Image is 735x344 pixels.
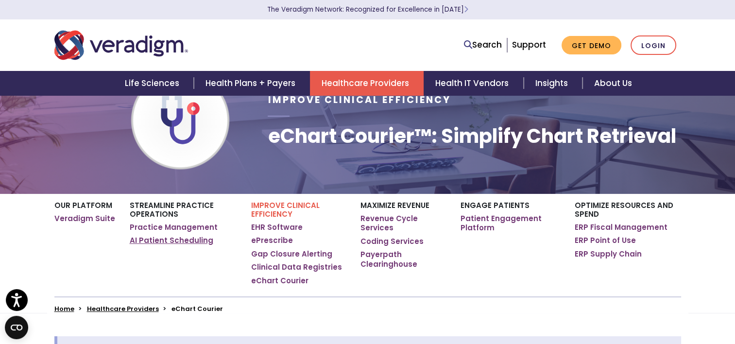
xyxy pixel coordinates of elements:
[251,249,332,259] a: Gap Closure Alerting
[268,93,450,106] span: Improve Clinical Efficiency
[575,249,642,259] a: ERP Supply Chain
[360,250,445,269] a: Payerpath Clearinghouse
[582,71,644,96] a: About Us
[562,36,621,55] a: Get Demo
[686,295,723,332] iframe: Drift Chat Widget
[251,276,308,286] a: eChart Courier
[575,236,636,245] a: ERP Point of Use
[251,236,293,245] a: ePrescribe
[268,124,676,148] h1: eChart Courier™: Simplify Chart Retrieval
[87,304,159,313] a: Healthcare Providers
[424,71,523,96] a: Health IT Vendors
[461,214,560,233] a: Patient Engagement Platform
[251,262,342,272] a: Clinical Data Registries
[251,223,303,232] a: EHR Software
[130,223,218,232] a: Practice Management
[54,304,74,313] a: Home
[54,29,188,61] img: Veradigm logo
[631,35,676,55] a: Login
[5,316,28,339] button: Open CMP widget
[113,71,194,96] a: Life Sciences
[54,214,115,224] a: Veradigm Suite
[130,236,213,245] a: AI Patient Scheduling
[464,38,502,52] a: Search
[464,5,468,14] span: Learn More
[524,71,582,96] a: Insights
[360,214,445,233] a: Revenue Cycle Services
[310,71,424,96] a: Healthcare Providers
[512,39,546,51] a: Support
[267,5,468,14] a: The Veradigm Network: Recognized for Excellence in [DATE]Learn More
[194,71,310,96] a: Health Plans + Payers
[575,223,667,232] a: ERP Fiscal Management
[360,237,424,246] a: Coding Services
